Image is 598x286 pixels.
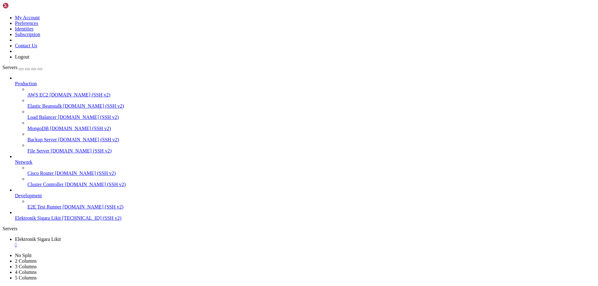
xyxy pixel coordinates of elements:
x-row: This server has installed CyberPanel. [2,172,517,177]
x-row: Memory usage: 11% [2,55,517,61]
x-row: Current Disk usage : 52/158GB (35%). [2,219,517,225]
x-row: Expanded Security Maintenance for Applications is not enabled. [2,119,517,124]
span: Cisco Router [27,171,54,176]
span: MongoDB [27,126,49,131]
li: Elektronik Sigara Likit [TECHNICAL_ID] (SSH v2) [15,210,596,221]
a: Load Balancer [DOMAIN_NAME] (SSH v2) [27,115,596,120]
a: Backup Server [DOMAIN_NAME] (SSH v2) [27,137,596,143]
span: Backup Server [27,137,57,142]
span: E2E Test Runner [27,204,61,209]
li: AWS EC2 [DOMAIN_NAME] (SSH v2) [27,87,596,98]
span: [DOMAIN_NAME] (SSH v2) [58,115,119,120]
x-row: 22 additional security updates can be applied with ESM Apps. [2,140,517,145]
a: No Split [15,253,32,258]
a: 4 Columns [15,270,37,275]
a: Servers [2,65,42,70]
a: Preferences [15,21,38,26]
a: 2 Columns [15,258,37,264]
x-row: IPv6 address for enp3s0: [TECHNICAL_ID] [2,82,517,87]
a: Elektronik Sigara Likit [15,237,596,248]
span: [DOMAIN_NAME] (SSH v2) [58,137,119,142]
a: Development [15,193,596,199]
div: (12, 46) [34,246,36,251]
a: Elastic Beanstalk [DOMAIN_NAME] (SSH v2) [27,103,596,109]
span: [DOMAIN_NAME] (SSH v2) [50,126,111,131]
span: [DOMAIN_NAME] (SSH v2) [63,204,124,209]
x-row: just raised the bar for easy, resilient and secure K8s cluster deployment. [2,98,517,103]
a: File Server [DOMAIN_NAME] (SSH v2) [27,148,596,154]
x-row: Log in [URL][TECHNICAL_ID] [2,188,517,193]
x-row: Users logged in: 0 [2,71,517,77]
a: Identities [15,26,34,31]
a: E2E Test Runner [DOMAIN_NAME] (SSH v2) [27,204,596,210]
li: Load Balancer [DOMAIN_NAME] (SSH v2) [27,109,596,120]
span: [DOMAIN_NAME] (SSH v2) [65,182,126,187]
a: AWS EC2 [DOMAIN_NAME] (SSH v2) [27,92,596,98]
x-row: 0 updates can be applied immediately. [2,129,517,135]
span: Elastic Beanstalk [27,103,62,109]
x-row: * Management: [URL][DOMAIN_NAME] [2,18,517,24]
span: Production [15,81,37,86]
img: Shellngn [2,2,38,9]
span: Cluster Controller [27,182,64,187]
li: E2E Test Runner [DOMAIN_NAME] (SSH v2) [27,199,596,210]
li: Network [15,154,596,187]
x-row: Current Load average: 1.14, 0.78, 0.62 [2,204,517,209]
a: Logout [15,54,29,59]
li: Production [15,75,596,154]
x-row: Swap usage: 6% [2,61,517,66]
x-row: Enjoy your accelerated Internet by CyberPanel. [2,235,517,241]
li: MongoDB [DOMAIN_NAME] (SSH v2) [27,120,596,131]
span: File Server [27,148,50,153]
a: 3 Columns [15,264,37,269]
x-row: * Support: [URL][DOMAIN_NAME] [2,24,517,29]
a: MongoDB [DOMAIN_NAME] (SSH v2) [27,126,596,131]
x-row: Last login: [DATE] from [TECHNICAL_ID] [2,161,517,166]
x-row: Forum [URL][DOMAIN_NAME] [2,182,517,188]
x-row: Current Server time : [DATE] 11:48:29. [2,198,517,204]
span: Servers [2,65,17,70]
a: Cluster Controller [DOMAIN_NAME] (SSH v2) [27,182,596,187]
a: Network [15,159,596,165]
x-row: Learn more about enabling ESM Apps service at [URL][DOMAIN_NAME] [2,145,517,151]
a: Subscription [15,32,40,37]
x-row: [URL][DOMAIN_NAME] [2,108,517,114]
a: My Account [15,15,40,20]
x-row: * Strictly confined Kubernetes makes edge and IoT secure. Learn how MicroK8s [2,92,517,98]
a: Contact Us [15,43,37,48]
x-row: Visit [URL][DOMAIN_NAME] [2,177,517,182]
span: [DOMAIN_NAME] (SSH v2) [51,148,112,153]
li: File Server [DOMAIN_NAME] (SSH v2) [27,143,596,154]
span: Elektronik Sigara Likit [15,215,61,221]
span: Elektronik Sigara Likit [15,237,61,242]
a: Cisco Router [DOMAIN_NAME] (SSH v2) [27,171,596,176]
x-row: System information as of [DATE] [2,34,517,40]
x-row: IPv4 address for enp3s0: [TECHNICAL_ID] [2,77,517,82]
a:  [15,242,596,248]
span: [DOMAIN_NAME] (SSH v2) [50,92,111,97]
span: AWS EC2 [27,92,48,97]
x-row: Usage of /: 32.8% of 157.39GB [2,50,517,55]
x-row: root@srv:~# [2,246,517,251]
x-row: System uptime : 4 days, 2 hours, 10 minutes. [2,225,517,230]
span: [TECHNICAL_ID] (SSH v2) [62,215,121,221]
a: Production [15,81,596,87]
li: Development [15,187,596,210]
a: Elektronik Sigara Likit [TECHNICAL_ID] (SSH v2) [15,215,596,221]
span: Development [15,193,42,198]
li: Elastic Beanstalk [DOMAIN_NAME] (SSH v2) [27,98,596,109]
x-row: Processes: 169 [2,66,517,71]
li: Cluster Controller [DOMAIN_NAME] (SSH v2) [27,176,596,187]
span: Network [15,159,32,165]
span: [DOMAIN_NAME] (SSH v2) [55,171,116,176]
a: 5 Columns [15,275,37,280]
x-row: * Documentation: [URL][DOMAIN_NAME] [2,13,517,18]
li: Backup Server [DOMAIN_NAME] (SSH v2) [27,131,596,143]
x-row: Current CPU usage : 4.01373%. [2,209,517,214]
x-row: System load: 1.14 [2,45,517,50]
span: Load Balancer [27,115,57,120]
span: [DOMAIN_NAME] (SSH v2) [63,103,124,109]
li: Cisco Router [DOMAIN_NAME] (SSH v2) [27,165,596,176]
x-row: Welcome to Ubuntu 22.04.5 LTS (GNU/Linux 5.15.0-157-generic x86_64) [2,2,517,8]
